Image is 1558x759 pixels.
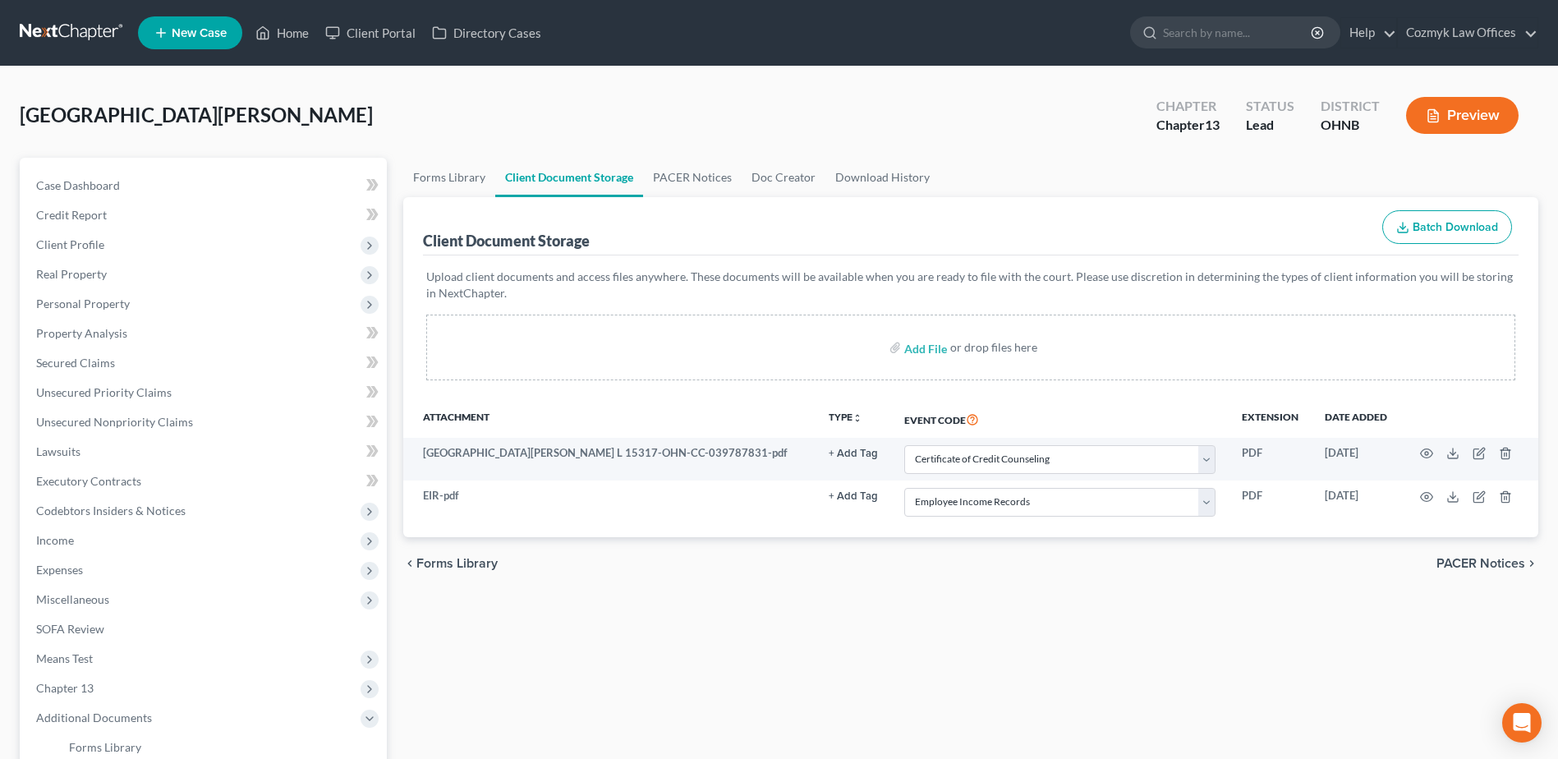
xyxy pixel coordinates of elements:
[742,158,825,197] a: Doc Creator
[36,681,94,695] span: Chapter 13
[829,491,878,502] button: + Add Tag
[950,339,1037,356] div: or drop files here
[829,445,878,461] a: + Add Tag
[36,356,115,370] span: Secured Claims
[172,27,227,39] span: New Case
[426,269,1515,301] p: Upload client documents and access files anywhere. These documents will be available when you are...
[36,297,130,310] span: Personal Property
[891,400,1229,438] th: Event Code
[1156,97,1220,116] div: Chapter
[1229,481,1312,523] td: PDF
[1502,703,1542,743] div: Open Intercom Messenger
[403,400,815,438] th: Attachment
[23,348,387,378] a: Secured Claims
[416,557,498,570] span: Forms Library
[1321,97,1380,116] div: District
[36,267,107,281] span: Real Property
[1321,116,1380,135] div: OHNB
[23,407,387,437] a: Unsecured Nonpriority Claims
[829,448,878,459] button: + Add Tag
[1413,220,1498,234] span: Batch Download
[20,103,373,126] span: [GEOGRAPHIC_DATA][PERSON_NAME]
[36,326,127,340] span: Property Analysis
[495,158,643,197] a: Client Document Storage
[643,158,742,197] a: PACER Notices
[36,651,93,665] span: Means Test
[36,533,74,547] span: Income
[36,711,152,724] span: Additional Documents
[36,444,80,458] span: Lawsuits
[36,385,172,399] span: Unsecured Priority Claims
[1246,97,1294,116] div: Status
[247,18,317,48] a: Home
[424,18,549,48] a: Directory Cases
[36,622,104,636] span: SOFA Review
[36,474,141,488] span: Executory Contracts
[1156,116,1220,135] div: Chapter
[36,208,107,222] span: Credit Report
[403,158,495,197] a: Forms Library
[23,437,387,467] a: Lawsuits
[1312,438,1400,481] td: [DATE]
[36,178,120,192] span: Case Dashboard
[829,412,862,423] button: TYPEunfold_more
[1229,438,1312,481] td: PDF
[1205,117,1220,132] span: 13
[1406,97,1519,134] button: Preview
[36,592,109,606] span: Miscellaneous
[403,557,416,570] i: chevron_left
[1312,400,1400,438] th: Date added
[423,231,590,251] div: Client Document Storage
[825,158,940,197] a: Download History
[317,18,424,48] a: Client Portal
[1382,210,1512,245] button: Batch Download
[36,237,104,251] span: Client Profile
[1398,18,1537,48] a: Cozmyk Law Offices
[1436,557,1525,570] span: PACER Notices
[403,438,815,481] td: [GEOGRAPHIC_DATA][PERSON_NAME] L 15317-OHN-CC-039787831-pdf
[23,614,387,644] a: SOFA Review
[23,171,387,200] a: Case Dashboard
[403,557,498,570] button: chevron_left Forms Library
[23,200,387,230] a: Credit Report
[1312,481,1400,523] td: [DATE]
[1163,17,1313,48] input: Search by name...
[36,563,83,577] span: Expenses
[23,319,387,348] a: Property Analysis
[23,467,387,496] a: Executory Contracts
[829,488,878,504] a: + Add Tag
[1246,116,1294,135] div: Lead
[403,481,815,523] td: EIR-pdf
[23,378,387,407] a: Unsecured Priority Claims
[1525,557,1538,570] i: chevron_right
[1341,18,1396,48] a: Help
[1229,400,1312,438] th: Extension
[36,415,193,429] span: Unsecured Nonpriority Claims
[69,740,141,754] span: Forms Library
[853,413,862,423] i: unfold_more
[1436,557,1538,570] button: PACER Notices chevron_right
[36,504,186,517] span: Codebtors Insiders & Notices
